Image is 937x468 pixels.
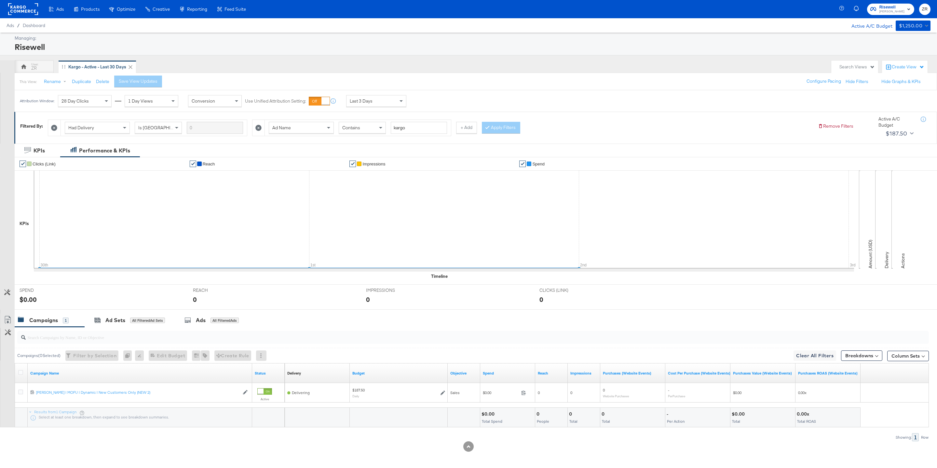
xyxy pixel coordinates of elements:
span: Delivering [292,390,310,395]
div: Ads [196,317,206,324]
sub: Daily [352,394,359,398]
div: $0.00 [20,295,37,304]
text: Delivery [884,252,889,268]
span: Creative [153,7,170,12]
button: Remove Filters [818,123,853,129]
label: Active [257,397,272,401]
span: CLICKS (LINK) [539,287,588,293]
button: Column Sets [887,351,929,361]
a: Shows the current state of your Ad Campaign. [255,371,282,376]
span: Impressions [362,162,385,166]
input: Enter a search term [187,122,243,134]
span: SPEND [20,287,68,293]
div: Kargo - Active - Last 30 Days [68,64,126,70]
a: Dashboard [23,23,45,28]
a: The total value of the purchase actions tracked by your Custom Audience pixel on your website aft... [733,371,793,376]
span: Conversion [192,98,215,104]
div: 1 [912,433,919,441]
span: Clear All Filters [796,352,834,360]
button: Rename [39,76,73,88]
span: Total ROAS [797,419,816,424]
a: Your campaign name. [30,371,250,376]
a: ✔ [519,161,526,167]
button: Configure Pacing [802,76,846,87]
div: 0 [569,411,574,418]
a: The number of times a purchase was made tracked by your Custom Audience pixel on your website aft... [603,371,663,376]
span: / [14,23,23,28]
div: Active A/C Budget [878,116,914,128]
div: Ad Sets [105,317,125,324]
div: Search Views [839,64,875,70]
span: IMPRESSIONS [366,287,415,293]
a: The number of times your ad was served. On mobile apps an ad is counted as served the first time ... [570,371,598,376]
a: The total amount spent to date. [483,371,533,376]
span: [PERSON_NAME] [879,9,904,14]
div: Risewell [15,41,929,52]
div: 0 [539,295,543,304]
span: Ads [7,23,14,28]
span: Contains [342,125,360,131]
span: Per Action [667,419,685,424]
span: Spend [532,162,545,166]
span: Had Delivery [68,125,94,131]
a: [PERSON_NAME] | MOFU | Dynamic | New Customers Only (NEW 2) [36,390,239,395]
div: This View: [20,79,37,84]
div: KPIs [20,220,29,227]
span: 28 Day Clicks [61,98,89,104]
span: 1 Day Views [128,98,153,104]
span: REACH [193,287,242,293]
div: Create View [892,64,924,70]
span: 0 [538,390,540,395]
div: 0 [366,295,370,304]
div: $1,250.00 [899,22,923,30]
span: Total [569,419,577,424]
div: 1 [63,318,69,323]
button: $187.50 [883,128,915,139]
span: Optimize [117,7,135,12]
div: $187.50 [352,388,365,393]
div: Filtered By: [20,123,43,129]
div: 0 [193,295,197,304]
button: Delete [96,78,109,85]
div: - [667,411,670,418]
span: Clicks (Link) [33,162,56,166]
div: KPIs [34,147,45,154]
text: Amount (USD) [867,240,873,268]
div: Campaigns ( 0 Selected) [17,353,61,359]
span: Is [GEOGRAPHIC_DATA] [138,125,188,131]
button: Hide Graphs & KPIs [881,78,921,85]
div: All Filtered Ad Sets [130,318,165,323]
span: Products [81,7,100,12]
div: Performance & KPIs [79,147,130,154]
span: 0.00x [798,390,807,395]
div: Timeline [431,273,448,279]
span: Reach [203,162,215,166]
div: Showing: [895,435,912,440]
div: 0 [602,411,606,418]
a: Reflects the ability of your Ad Campaign to achieve delivery based on ad states, schedule and bud... [287,371,301,376]
button: Duplicate [72,78,91,85]
div: All Filtered Ads [210,318,239,323]
sub: Per Purchase [668,394,685,398]
div: 0 [536,411,541,418]
div: Managing: [15,35,929,41]
span: Reporting [187,7,207,12]
div: Drag to reorder tab [62,65,65,68]
span: Ads [56,7,64,12]
div: ZR [31,65,37,71]
button: ZR [919,4,930,15]
span: Total [602,419,610,424]
a: The total value of the purchase actions divided by spend tracked by your Custom Audience pixel on... [798,371,858,376]
span: Last 3 Days [350,98,373,104]
button: Risewell[PERSON_NAME] [867,4,914,15]
input: Enter a search term [391,122,447,134]
input: Search Campaigns by Name, ID or Objective [26,328,843,341]
button: Clear All Filters [794,350,836,361]
a: The number of people your ad was served to. [538,371,565,376]
span: Ad Name [272,125,291,131]
span: Total Spend [482,419,502,424]
button: $1,250.00 [896,21,930,31]
a: Your campaign's objective. [450,371,478,376]
div: Attribution Window: [20,99,55,103]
